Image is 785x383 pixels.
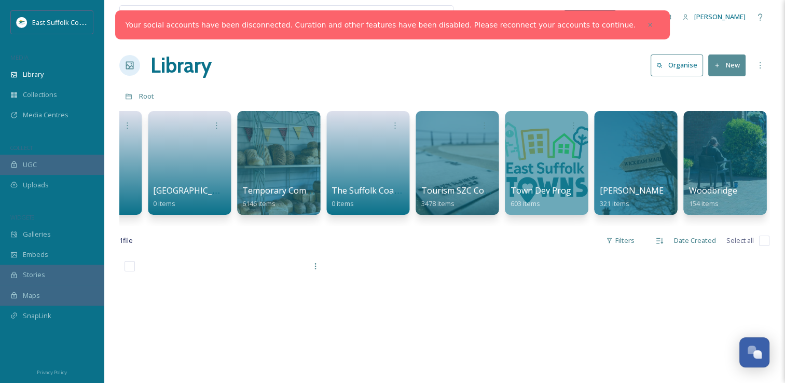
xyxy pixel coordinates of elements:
button: Organise [651,54,703,76]
a: Your social accounts have been disconnected. Curation and other features have been disabled. Plea... [126,20,636,31]
a: [PERSON_NAME] [677,7,751,27]
span: Tourism SZC Commissions 1124 [421,185,546,196]
span: Media Centres [23,110,68,120]
a: Organise [651,54,708,76]
button: Open Chat [739,337,769,367]
span: [PERSON_NAME] [694,12,746,21]
img: ESC%20Logo.png [17,17,27,28]
span: WIDGETS [10,213,34,221]
span: Stories [23,270,45,280]
a: The Suffolk Coast DMO0 items [332,186,423,208]
span: Galleries [23,229,51,239]
span: MEDIA [10,53,29,61]
a: Tourism SZC Commissions 11243478 items [421,186,546,208]
span: Embeds [23,250,48,259]
a: Library [150,50,212,81]
span: 321 items [599,199,629,208]
span: Woodbridge [688,185,737,196]
input: Search your library [144,6,368,29]
span: Root [139,91,154,101]
a: Root [139,90,154,102]
span: 6146 items [242,199,276,208]
span: Privacy Policy [37,369,67,376]
span: 1 file [119,236,133,245]
a: Woodbridge154 items [688,186,737,208]
span: Library [23,70,44,79]
a: Privacy Policy [37,365,67,378]
div: Filters [601,230,640,251]
div: Date Created [669,230,721,251]
span: [GEOGRAPHIC_DATA] [153,185,237,196]
a: Town Dev Prog603 items [510,186,571,208]
a: Temporary Communications Images6146 items [242,186,384,208]
span: East Suffolk Council [32,17,93,27]
span: 154 items [688,199,718,208]
a: [PERSON_NAME] Market321 items [599,186,696,208]
span: [PERSON_NAME] Market [599,185,696,196]
span: COLLECT [10,144,33,152]
span: Uploads [23,180,49,190]
span: SnapLink [23,311,51,321]
span: Town Dev Prog [510,185,571,196]
span: 3478 items [421,199,454,208]
span: 0 items [332,199,354,208]
span: UGC [23,160,37,170]
span: Temporary Communications Images [242,185,384,196]
span: Select all [726,236,754,245]
a: View all files [387,7,448,27]
a: [GEOGRAPHIC_DATA]0 items [153,186,237,208]
button: New [708,54,746,76]
span: 603 items [510,199,540,208]
span: 0 items [153,199,175,208]
span: Maps [23,291,40,300]
span: The Suffolk Coast DMO [332,185,423,196]
a: What's New [564,10,616,24]
span: Collections [23,90,57,100]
